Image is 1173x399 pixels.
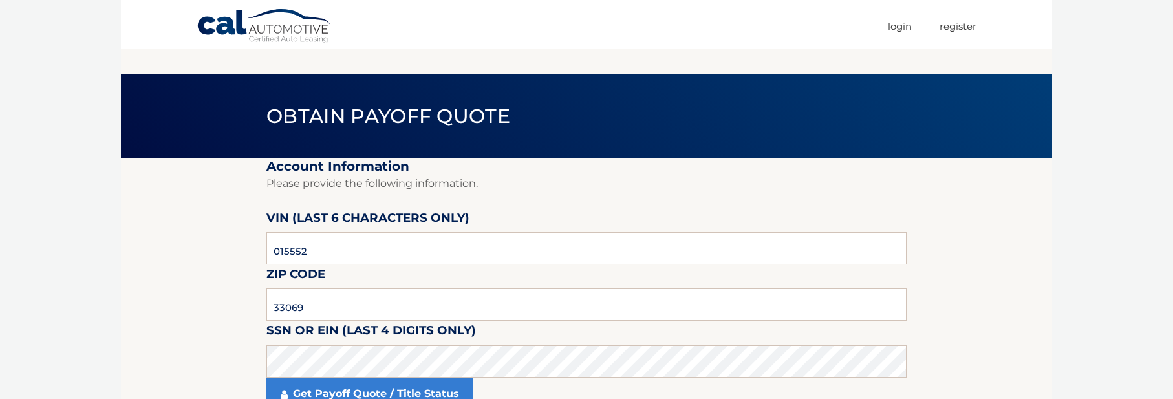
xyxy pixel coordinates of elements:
[197,8,332,46] a: Cal Automotive
[940,16,976,37] a: Register
[266,175,907,193] p: Please provide the following information.
[888,16,912,37] a: Login
[266,264,325,288] label: Zip Code
[266,158,907,175] h2: Account Information
[266,321,476,345] label: SSN or EIN (last 4 digits only)
[266,104,510,128] span: Obtain Payoff Quote
[266,208,469,232] label: VIN (last 6 characters only)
